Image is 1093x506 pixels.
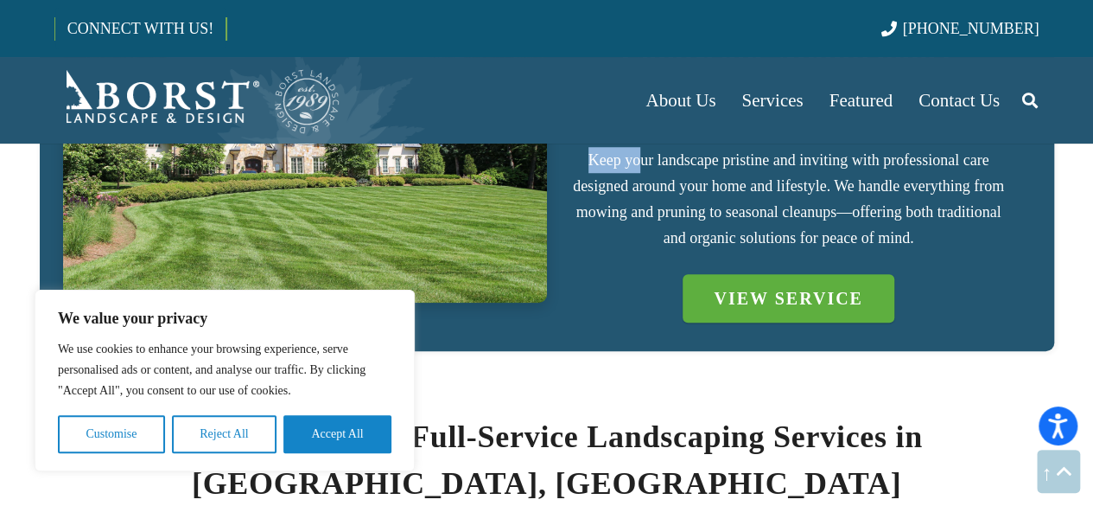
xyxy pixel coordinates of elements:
[829,90,893,111] span: Featured
[728,57,816,144] a: Services
[683,274,893,323] a: VIEW SERVICE
[58,308,391,329] p: We value your privacy
[63,30,547,303] a: IMG_7723 (1)
[632,57,728,144] a: About Us
[817,57,906,144] a: Featured
[741,90,803,111] span: Services
[58,339,391,401] p: We use cookies to enhance your browsing experience, serve personalised ads or content, and analys...
[283,415,391,453] button: Accept All
[1013,79,1047,122] a: Search
[880,20,1039,37] a: [PHONE_NUMBER]
[903,20,1039,37] span: [PHONE_NUMBER]
[918,90,1000,111] span: Contact Us
[906,57,1013,144] a: Contact Us
[54,66,341,135] a: Borst-Logo
[58,415,165,453] button: Customise
[645,90,715,111] span: About Us
[170,420,922,501] b: Award-Winning, Full-Service Landscaping Services in [GEOGRAPHIC_DATA], [GEOGRAPHIC_DATA]
[573,151,1004,247] span: Keep your landscape pristine and inviting with professional care designed around your home and li...
[172,415,276,453] button: Reject All
[1037,450,1080,493] a: Back to top
[55,8,226,49] a: CONNECT WITH US!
